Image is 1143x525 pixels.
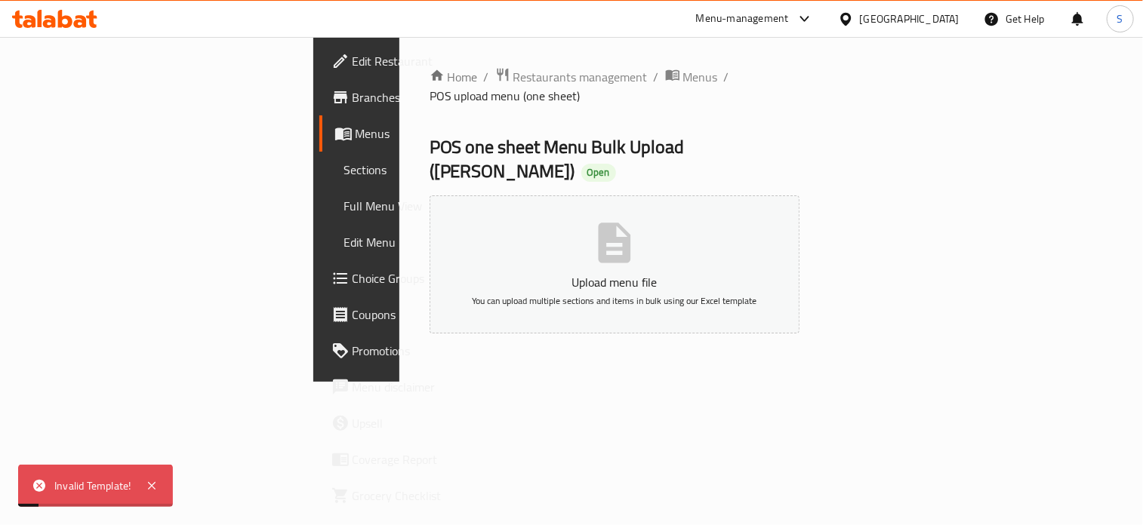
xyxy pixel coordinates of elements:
a: Coupons [319,296,504,333]
span: You can upload multiple sections and items in bulk using our Excel template [473,292,757,309]
nav: breadcrumb [430,67,800,105]
span: Grocery Checklist [353,487,492,505]
span: Full Menu View [344,197,492,215]
span: Coupons [353,305,492,324]
a: Upsell [319,405,504,441]
a: Sections [332,152,504,188]
div: Open [581,164,616,182]
div: Invalid Template! [54,477,131,494]
a: Menus [319,115,504,152]
a: Edit Menu [332,224,504,260]
div: [GEOGRAPHIC_DATA] [860,11,960,27]
a: Grocery Checklist [319,477,504,514]
a: Menu disclaimer [319,369,504,405]
span: Sections [344,161,492,179]
a: Menus [665,67,718,87]
button: Upload menu fileYou can upload multiple sections and items in bulk using our Excel template [430,195,800,333]
span: Menus [683,68,718,86]
span: Edit Menu [344,233,492,251]
span: Open [581,166,616,179]
a: Coverage Report [319,441,504,477]
a: Restaurants management [495,67,648,87]
a: Promotions [319,333,504,369]
span: Promotions [353,342,492,360]
span: POS upload menu (one sheet) [430,87,581,105]
a: Edit Restaurant [319,43,504,79]
a: Branches [319,79,504,115]
span: Edit Restaurant [353,52,492,70]
span: Menu disclaimer [353,378,492,396]
span: Branches [353,88,492,106]
span: Menus [356,124,492,143]
span: S [1117,11,1123,27]
div: Menu-management [696,10,789,28]
span: Upsell [353,414,492,432]
li: / [724,68,729,86]
span: Choice Groups [353,269,492,287]
a: Full Menu View [332,188,504,224]
span: POS one sheet Menu Bulk Upload ( [PERSON_NAME] ) [430,130,685,188]
p: Upload menu file [453,273,777,291]
span: Coverage Report [353,450,492,468]
span: Restaurants management [513,68,648,86]
a: Choice Groups [319,260,504,296]
li: / [654,68,659,86]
